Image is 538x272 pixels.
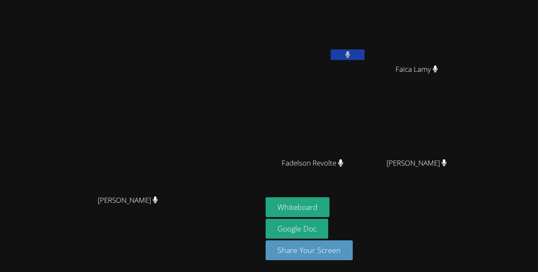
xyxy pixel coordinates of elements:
[266,240,353,260] button: Share Your Screen
[395,63,438,76] span: Faica Lamy
[266,197,329,217] button: Whiteboard
[282,157,343,169] span: Fadelson Revolte
[266,219,328,239] a: Google Doc
[387,157,447,169] span: [PERSON_NAME]
[98,194,158,207] span: [PERSON_NAME]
